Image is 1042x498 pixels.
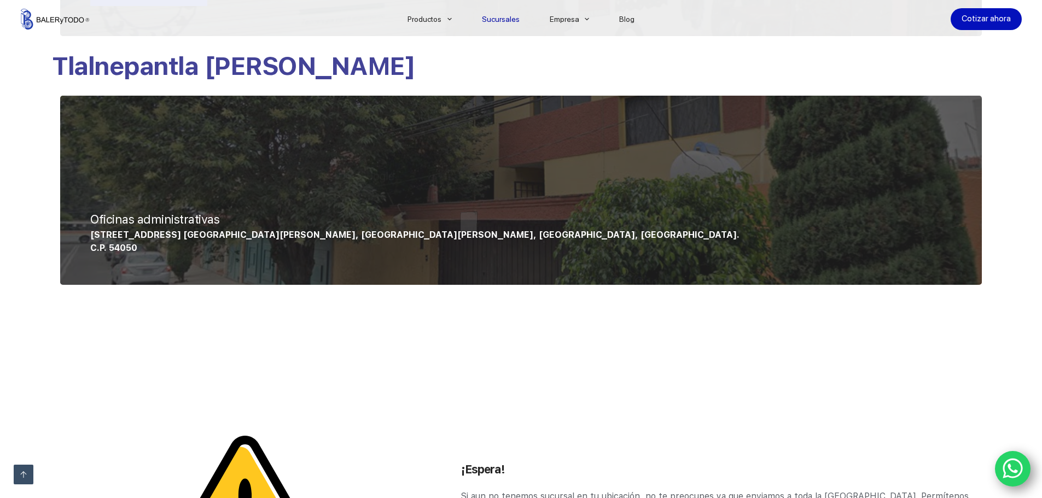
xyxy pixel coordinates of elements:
[461,462,505,476] span: ¡Espera!
[951,8,1022,30] a: Cotizar ahora
[21,9,89,30] img: Balerytodo
[14,465,33,484] a: Ir arriba
[90,230,740,240] span: [STREET_ADDRESS] [GEOGRAPHIC_DATA][PERSON_NAME], [GEOGRAPHIC_DATA][PERSON_NAME], [GEOGRAPHIC_DATA...
[52,51,415,81] span: Tlalnepantla [PERSON_NAME]
[90,243,137,253] span: C.P. 54050
[90,212,219,226] span: Oficinas administrativas
[995,451,1031,487] a: WhatsApp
